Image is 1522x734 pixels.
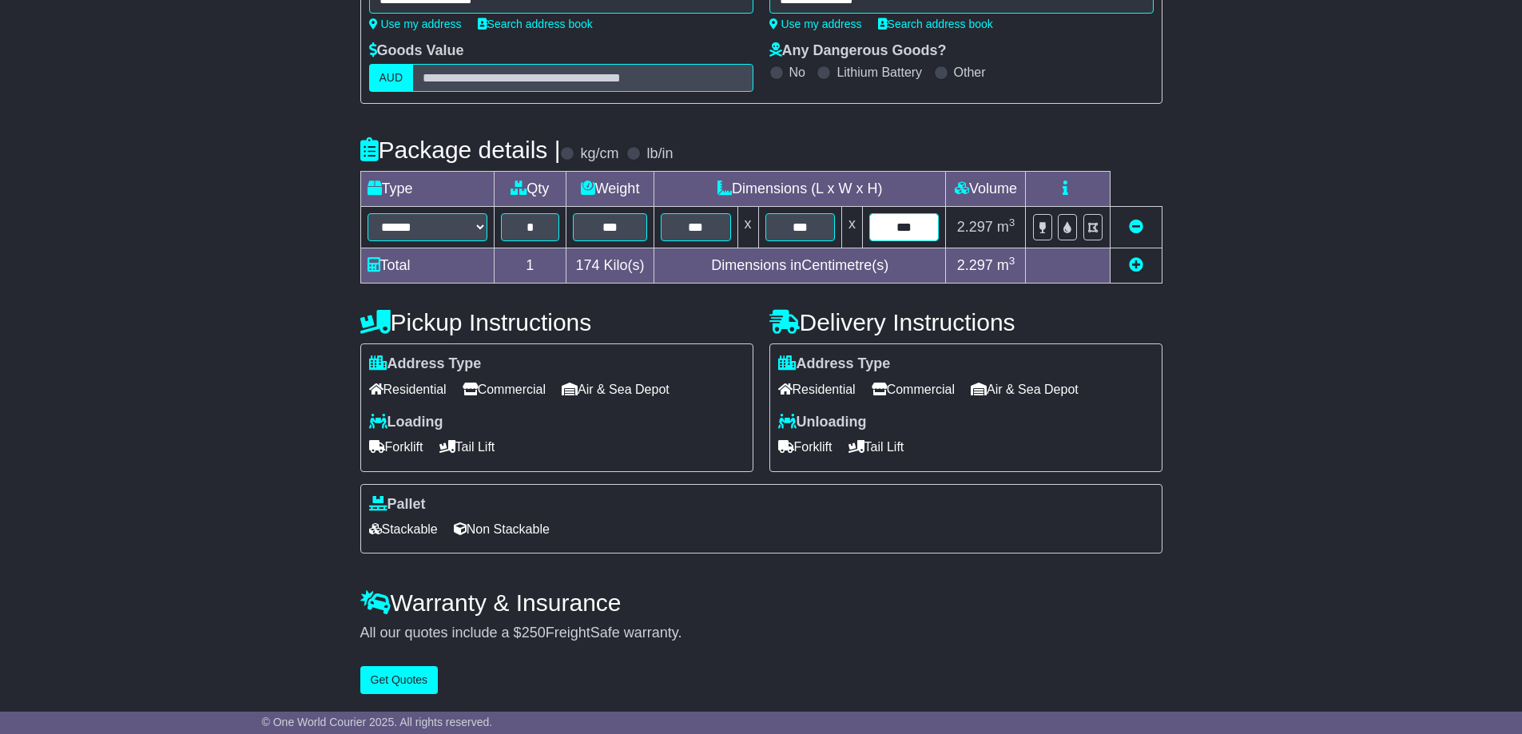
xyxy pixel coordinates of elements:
a: Use my address [769,18,862,30]
td: Dimensions (L x W x H) [654,172,946,207]
label: Other [954,65,986,80]
td: Dimensions in Centimetre(s) [654,248,946,284]
label: Any Dangerous Goods? [769,42,947,60]
span: 2.297 [957,219,993,235]
span: Non Stackable [454,517,550,542]
label: Address Type [369,355,482,373]
span: 2.297 [957,257,993,273]
span: Tail Lift [439,434,495,459]
span: Forklift [778,434,833,459]
label: kg/cm [580,145,618,163]
h4: Warranty & Insurance [360,589,1162,616]
td: 1 [494,248,566,284]
label: Goods Value [369,42,464,60]
h4: Pickup Instructions [360,309,753,335]
span: m [997,257,1015,273]
td: Qty [494,172,566,207]
a: Search address book [478,18,593,30]
span: Residential [778,377,856,402]
label: No [789,65,805,80]
td: x [737,207,758,248]
span: 250 [522,625,546,641]
a: Use my address [369,18,462,30]
label: Pallet [369,496,426,514]
span: Commercial [872,377,955,402]
label: AUD [369,64,414,92]
span: Tail Lift [848,434,904,459]
label: Address Type [778,355,891,373]
td: Volume [946,172,1026,207]
h4: Delivery Instructions [769,309,1162,335]
span: Air & Sea Depot [562,377,670,402]
span: Air & Sea Depot [971,377,1079,402]
label: Loading [369,414,443,431]
label: Unloading [778,414,867,431]
a: Add new item [1129,257,1143,273]
a: Remove this item [1129,219,1143,235]
span: Stackable [369,517,438,542]
span: 174 [576,257,600,273]
td: x [841,207,862,248]
span: Forklift [369,434,423,459]
span: m [997,219,1015,235]
button: Get Quotes [360,666,439,694]
td: Type [360,172,494,207]
sup: 3 [1009,216,1015,228]
label: lb/in [646,145,673,163]
sup: 3 [1009,255,1015,267]
td: Kilo(s) [566,248,654,284]
span: Residential [369,377,447,402]
label: Lithium Battery [837,65,922,80]
div: All our quotes include a $ FreightSafe warranty. [360,625,1162,642]
span: Commercial [463,377,546,402]
td: Weight [566,172,654,207]
span: © One World Courier 2025. All rights reserved. [262,716,493,728]
td: Total [360,248,494,284]
h4: Package details | [360,137,561,163]
a: Search address book [878,18,993,30]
